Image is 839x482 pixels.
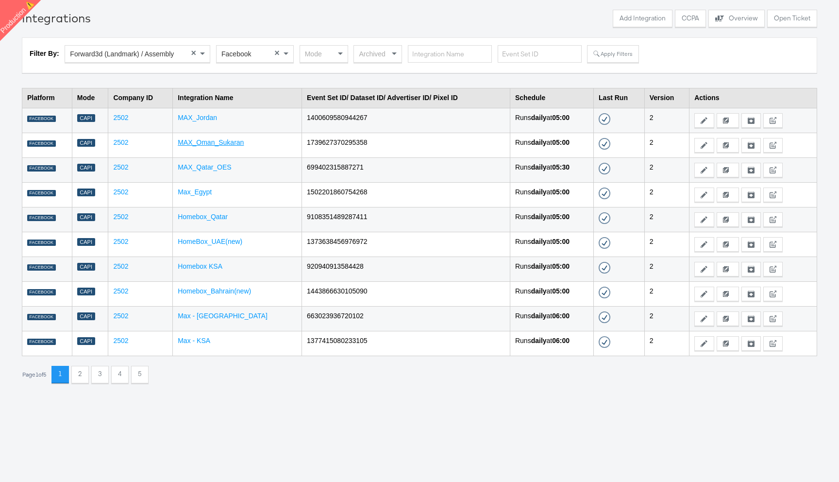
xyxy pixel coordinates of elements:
[302,207,510,232] td: 9108351489287411
[77,164,95,172] div: Capi
[113,163,128,171] a: 2502
[644,306,689,331] td: 2
[767,10,817,27] button: Open Ticket
[302,257,510,281] td: 920940913584428
[22,371,47,378] div: Page 1 of 5
[531,213,547,221] strong: daily
[113,213,128,221] a: 2502
[552,138,570,146] strong: 05:00
[531,312,547,320] strong: daily
[510,306,593,331] td: Runs at
[22,10,91,26] div: Integrations
[51,366,69,383] button: 1
[644,182,689,207] td: 2
[613,10,672,30] a: Add Integration
[173,88,302,108] th: Integration Name
[644,207,689,232] td: 2
[552,337,570,344] strong: 06:00
[72,88,108,108] th: Mode
[531,262,547,270] strong: daily
[552,238,570,245] strong: 05:00
[510,257,593,281] td: Runs at
[510,207,593,232] td: Runs at
[675,10,706,30] a: CCPA
[108,88,173,108] th: Company ID
[70,50,174,58] span: Forward3d (Landmark) / Assembly
[531,138,547,146] strong: daily
[113,337,128,344] a: 2502
[27,215,56,222] div: FACEBOOK
[644,133,689,157] td: 2
[178,163,232,171] a: MAX_Qatar_OES
[27,140,56,147] div: FACEBOOK
[113,287,128,295] a: 2502
[510,182,593,207] td: Runs at
[27,339,56,345] div: FACEBOOK
[675,10,706,27] button: CCPA
[708,10,765,27] button: Overview
[552,188,570,196] strong: 05:00
[510,133,593,157] td: Runs at
[191,49,197,57] span: ×
[178,114,217,121] a: MAX_Jordan
[510,331,593,356] td: Runs at
[644,257,689,281] td: 2
[302,281,510,306] td: 1443866630105090
[767,10,817,30] a: Open Ticket
[178,337,210,344] a: Max - KSA
[91,366,109,383] button: 3
[552,114,570,121] strong: 05:00
[644,232,689,257] td: 2
[30,50,59,57] strong: Filter By:
[644,157,689,182] td: 2
[531,337,547,344] strong: daily
[552,213,570,221] strong: 05:00
[510,232,593,257] td: Runs at
[178,312,268,320] a: Max - [GEOGRAPHIC_DATA]
[71,366,89,383] button: 2
[22,88,72,108] th: Platform
[77,213,95,222] div: Capi
[27,264,56,271] div: FACEBOOK
[587,45,638,63] button: Apply Filters
[27,165,56,172] div: FACEBOOK
[302,88,510,108] th: Event Set ID/ Dataset ID/ Advertiser ID/ Pixel ID
[113,188,128,196] a: 2502
[189,46,198,62] span: Clear value
[113,262,128,270] a: 2502
[178,213,228,221] a: Homebox_Qatar
[221,50,251,58] span: Facebook
[644,88,689,108] th: Version
[77,238,95,246] div: Capi
[552,312,570,320] strong: 06:00
[77,263,95,271] div: Capi
[27,190,56,197] div: FACEBOOK
[498,45,582,63] input: Event Set ID
[510,157,593,182] td: Runs at
[552,163,570,171] strong: 05:30
[113,312,128,320] a: 2502
[302,133,510,157] td: 1739627370295358
[644,108,689,133] td: 2
[354,46,402,62] div: Archived
[113,138,128,146] a: 2502
[408,45,492,63] input: Integration Name
[113,238,128,245] a: 2502
[302,331,510,356] td: 1377415080233105
[552,262,570,270] strong: 05:00
[531,238,547,245] strong: daily
[77,139,95,147] div: Capi
[77,312,95,321] div: Capi
[552,287,570,295] strong: 05:00
[531,188,547,196] strong: daily
[531,163,547,171] strong: daily
[644,281,689,306] td: 2
[178,138,244,146] a: MAX_Oman_Sukaran
[689,88,817,108] th: Actions
[302,182,510,207] td: 1502201860754268
[531,114,547,121] strong: daily
[613,10,672,27] button: Add Integration
[708,10,765,30] a: Overview
[302,108,510,133] td: 1400609580944267
[274,49,280,57] span: ×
